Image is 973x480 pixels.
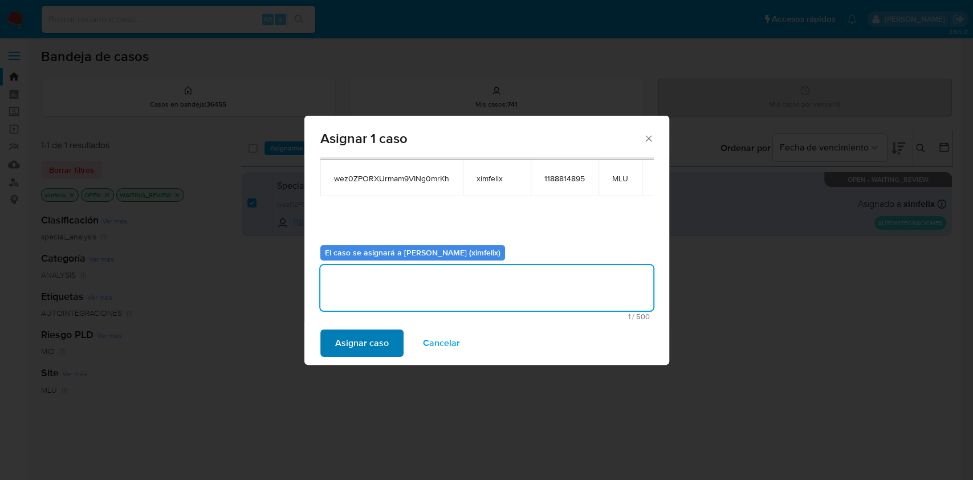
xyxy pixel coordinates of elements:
span: Asignar 1 caso [320,132,644,145]
button: Cancelar [408,330,475,357]
span: Máximo 500 caracteres [324,313,650,320]
button: Cerrar ventana [643,133,653,143]
span: Asignar caso [335,331,389,356]
button: Asignar caso [320,330,404,357]
div: assign-modal [304,116,669,365]
span: ximfelix [477,173,517,184]
span: MLU [612,173,628,184]
span: wez0ZPORXUrmam9VINg0mrKh [334,173,449,184]
span: 1188814895 [544,173,585,184]
b: El caso se asignará a [PERSON_NAME] (ximfelix) [325,247,500,258]
span: Cancelar [423,331,460,356]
